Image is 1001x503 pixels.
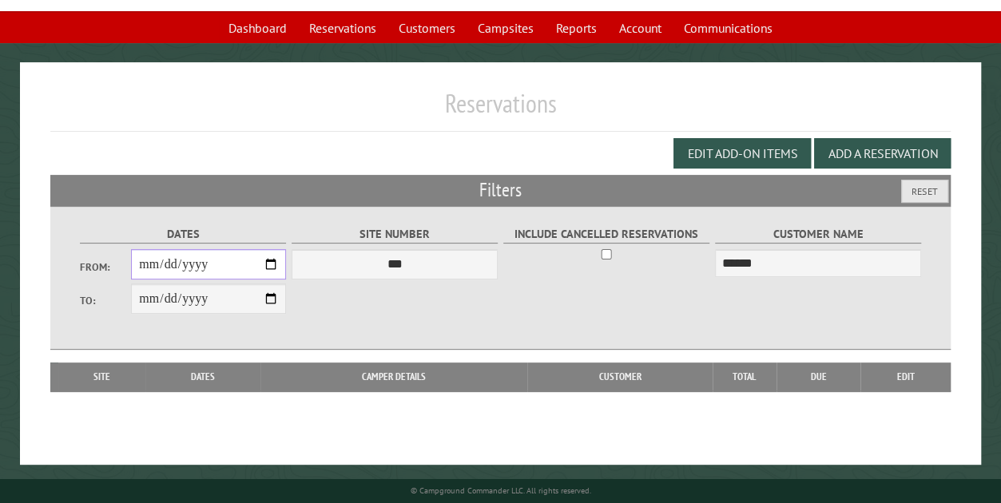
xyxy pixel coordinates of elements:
[503,225,710,244] label: Include Cancelled Reservations
[58,362,145,391] th: Site
[411,485,591,496] small: © Campground Commander LLC. All rights reserved.
[860,362,951,391] th: Edit
[814,138,951,168] button: Add a Reservation
[673,138,811,168] button: Edit Add-on Items
[50,175,951,205] h2: Filters
[389,13,465,43] a: Customers
[80,293,132,308] label: To:
[80,225,287,244] label: Dates
[674,13,782,43] a: Communications
[713,362,777,391] th: Total
[260,362,527,391] th: Camper Details
[145,362,260,391] th: Dates
[610,13,671,43] a: Account
[546,13,606,43] a: Reports
[292,225,499,244] label: Site Number
[80,259,132,275] label: From:
[468,13,543,43] a: Campsites
[300,13,386,43] a: Reservations
[715,225,922,244] label: Customer Name
[777,362,861,391] th: Due
[901,180,948,203] button: Reset
[219,13,296,43] a: Dashboard
[50,88,951,132] h1: Reservations
[527,362,712,391] th: Customer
